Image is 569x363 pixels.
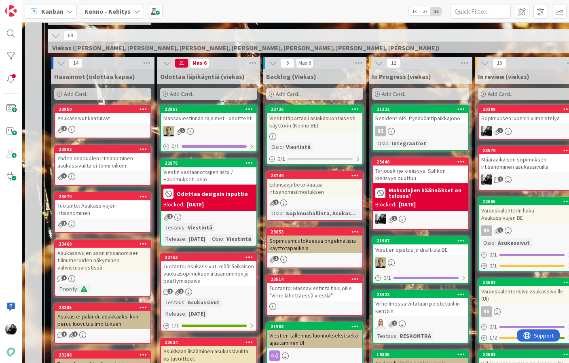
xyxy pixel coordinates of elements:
[170,90,196,98] span: Add Card...
[267,179,362,197] div: Edunsaajatieto kaataa irtisanomisilmoituksen
[177,191,248,197] b: Odottaa designin inputtia
[420,7,431,15] span: 2x
[498,128,503,133] span: 1
[387,58,400,68] span: 12
[267,228,362,236] div: 23053
[431,7,442,15] span: 3x
[59,305,150,310] div: 23385
[269,209,283,218] div: Osio
[377,238,468,244] div: 21967
[59,106,150,112] div: 23850
[489,333,497,342] span: 1 / 2
[390,139,428,148] div: Integraatiot
[267,276,362,301] div: 23514Tuotanto: Massaviestintä hakijoille "Virhe lähettäessä viestiä"
[55,146,150,153] div: 23802
[373,158,468,166] div: 23446
[284,142,313,151] div: Viestintä
[271,276,362,282] div: 23514
[375,214,386,224] img: KM
[481,306,492,317] div: RS
[267,113,362,131] div: Viestintäportaali asiakaskohtaisesti käyttöön (Kenno BE)
[267,106,362,113] div: 23726
[277,155,285,163] span: 0 / 1
[161,254,256,261] div: 22753
[161,106,256,113] div: 23867
[55,193,150,200] div: 23679
[163,309,185,318] div: Release
[396,331,398,340] span: :
[493,58,506,68] span: 16
[373,106,468,113] div: 21322
[161,159,256,167] div: 22878
[481,238,495,247] div: Osio
[171,321,179,330] span: 1 / 1
[498,176,503,182] span: 1
[175,58,188,68] span: 21
[72,331,78,337] span: 1
[478,72,529,81] span: In review (viekas)
[161,159,256,185] div: 22878Viestin vastaanottajien lista / Hakemukset -osio
[399,200,416,209] div: [DATE]
[61,331,67,337] span: 1
[495,238,496,247] span: :
[481,225,492,236] div: RS
[64,90,90,98] span: Add Card...
[267,172,362,197] div: 23749Edunsaajatieto kaataa irtisanomisilmoituksen
[373,166,468,183] div: Tarjouskirje kielisyys: Sähkön kielisyys puuttuu
[5,346,17,358] img: avatar
[57,284,77,293] div: Priority
[283,209,284,218] span: :
[163,234,185,243] div: Release
[59,352,150,358] div: 23186
[77,284,78,293] span: :
[377,106,468,112] div: 21322
[55,113,150,123] div: Asukassivut kaatuivat
[271,229,362,235] div: 23053
[55,240,150,273] div: 23469Asukassivujen ason irtisanomisen tilinumeroiden näkyminen vahvistusviestissä
[224,234,253,243] div: Viestintä
[178,289,184,294] span: 2
[61,221,67,226] span: 1
[373,273,468,283] div: 0/1
[185,309,186,318] span: :
[373,291,468,298] div: 23423
[375,200,396,209] div: Blocked:
[450,4,511,19] input: Quick Filter...
[163,200,184,209] div: Blocked:
[17,1,37,11] span: Support
[160,72,245,81] span: Odottaa läpikäyntiä (viekas)
[5,5,17,17] img: Visit kanbanzone.com
[187,200,204,209] div: [DATE]
[373,244,468,255] div: Viestien ajastus ja draft-tila BE
[389,187,466,199] b: Maksulajien käännökset on tulossa?
[167,214,173,219] span: 1
[373,351,468,358] div: 19335
[161,126,256,136] div: ML
[377,352,468,357] div: 19335
[373,106,468,123] div: 21322Resident-API: Pysäköintipaikkajono
[186,298,222,307] div: Asukassivut
[55,304,150,311] div: 23385
[389,139,390,148] span: :
[55,106,150,113] div: 23850
[271,324,362,329] div: 21968
[375,331,396,340] div: Testaus
[161,261,256,286] div: Tuotanto: Asukassivut- määräaikaisen vuokrasopimuksen irtisanominen ja päättymispäivä
[375,126,386,136] div: RS
[373,257,468,268] div: ML
[373,214,468,224] div: KM
[184,298,186,307] span: :
[186,234,207,243] div: [DATE]
[489,250,497,259] span: 0 / 1
[298,61,311,65] div: Max 6
[223,234,224,243] span: :
[267,236,362,253] div: Sopimusmuutoksessa ongelmallisia käyttötapauksia
[59,146,150,152] div: 23802
[271,106,362,112] div: 23726
[210,234,223,243] div: Osio
[489,261,497,270] span: 0 / 1
[165,255,256,260] div: 22753
[55,311,150,329] div: Asukas ei palaudu asukkaaksi kun peruu luovutusilmoituksen
[267,228,362,253] div: 23053Sopimusmuutoksessa ongelmallisia käyttötapauksia
[267,172,362,179] div: 23749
